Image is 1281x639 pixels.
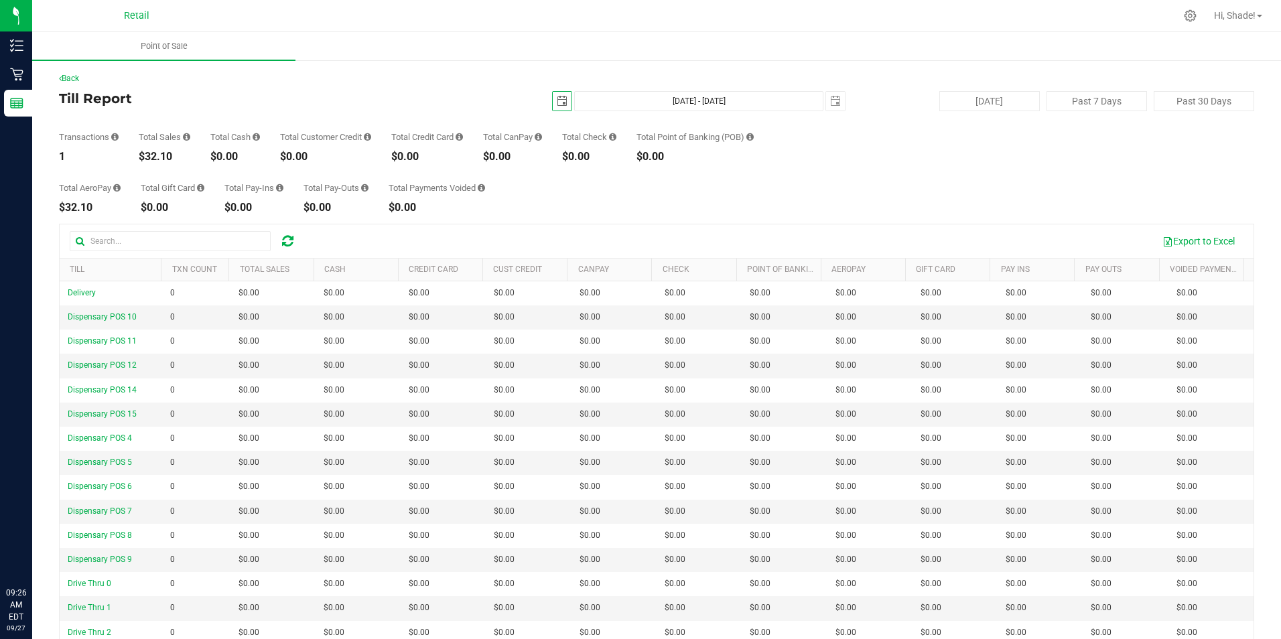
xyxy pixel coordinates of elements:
[170,553,175,566] span: 0
[1006,601,1026,614] span: $0.00
[68,530,132,540] span: Dispensary POS 8
[494,359,515,372] span: $0.00
[1176,577,1197,590] span: $0.00
[636,133,754,141] div: Total Point of Banking (POB)
[921,480,941,493] span: $0.00
[921,311,941,324] span: $0.00
[13,532,54,572] iframe: Resource center
[1176,311,1197,324] span: $0.00
[665,505,685,518] span: $0.00
[68,506,132,516] span: Dispensary POS 7
[197,184,204,192] i: Sum of all successful, non-voided payment transaction amounts using gift card as the payment method.
[239,311,259,324] span: $0.00
[124,10,149,21] span: Retail
[1091,505,1111,518] span: $0.00
[68,312,137,322] span: Dispensary POS 10
[324,577,344,590] span: $0.00
[361,184,368,192] i: Sum of all cash pay-outs removed from tills within the date range.
[835,287,856,299] span: $0.00
[835,626,856,639] span: $0.00
[665,601,685,614] span: $0.00
[389,202,485,213] div: $0.00
[68,360,137,370] span: Dispensary POS 12
[1006,408,1026,421] span: $0.00
[113,184,121,192] i: Sum of all successful AeroPay payment transaction amounts for all purchases in the date range. Ex...
[391,151,463,162] div: $0.00
[750,384,770,397] span: $0.00
[921,577,941,590] span: $0.00
[562,133,616,141] div: Total Check
[580,408,600,421] span: $0.00
[1154,91,1254,111] button: Past 30 Days
[636,151,754,162] div: $0.00
[921,505,941,518] span: $0.00
[835,480,856,493] span: $0.00
[921,384,941,397] span: $0.00
[750,456,770,469] span: $0.00
[665,626,685,639] span: $0.00
[1091,577,1111,590] span: $0.00
[239,601,259,614] span: $0.00
[1006,505,1026,518] span: $0.00
[921,553,941,566] span: $0.00
[239,456,259,469] span: $0.00
[6,587,26,623] p: 09:26 AM EDT
[1176,601,1197,614] span: $0.00
[324,553,344,566] span: $0.00
[409,529,429,542] span: $0.00
[280,133,371,141] div: Total Customer Credit
[665,408,685,421] span: $0.00
[665,577,685,590] span: $0.00
[409,553,429,566] span: $0.00
[580,456,600,469] span: $0.00
[1176,408,1197,421] span: $0.00
[665,335,685,348] span: $0.00
[750,601,770,614] span: $0.00
[750,311,770,324] span: $0.00
[1182,9,1199,22] div: Manage settings
[1006,432,1026,445] span: $0.00
[170,408,175,421] span: 0
[59,151,119,162] div: 1
[750,432,770,445] span: $0.00
[1170,265,1241,274] a: Voided Payments
[580,626,600,639] span: $0.00
[750,480,770,493] span: $0.00
[170,456,175,469] span: 0
[409,577,429,590] span: $0.00
[170,311,175,324] span: 0
[494,626,515,639] span: $0.00
[409,626,429,639] span: $0.00
[139,133,190,141] div: Total Sales
[409,601,429,614] span: $0.00
[1176,626,1197,639] span: $0.00
[1091,384,1111,397] span: $0.00
[665,529,685,542] span: $0.00
[1176,553,1197,566] span: $0.00
[1176,335,1197,348] span: $0.00
[391,133,463,141] div: Total Credit Card
[1006,577,1026,590] span: $0.00
[1176,432,1197,445] span: $0.00
[750,626,770,639] span: $0.00
[324,480,344,493] span: $0.00
[324,601,344,614] span: $0.00
[1091,456,1111,469] span: $0.00
[1006,335,1026,348] span: $0.00
[835,311,856,324] span: $0.00
[1006,626,1026,639] span: $0.00
[304,202,368,213] div: $0.00
[1176,505,1197,518] span: $0.00
[1091,335,1111,348] span: $0.00
[324,287,344,299] span: $0.00
[68,336,137,346] span: Dispensary POS 11
[1176,359,1197,372] span: $0.00
[239,408,259,421] span: $0.00
[921,359,941,372] span: $0.00
[535,133,542,141] i: Sum of all successful, non-voided payment transaction amounts using CanPay (as well as manual Can...
[1006,287,1026,299] span: $0.00
[170,287,175,299] span: 0
[835,553,856,566] span: $0.00
[1176,456,1197,469] span: $0.00
[665,359,685,372] span: $0.00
